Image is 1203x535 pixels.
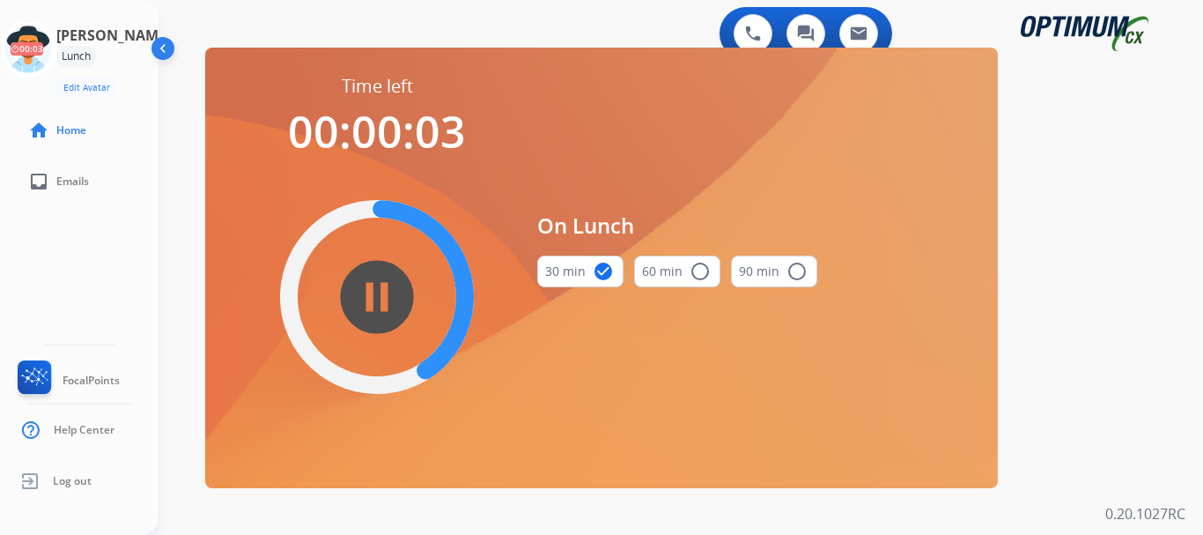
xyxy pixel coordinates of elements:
h3: [PERSON_NAME] [56,25,171,46]
span: Help Center [54,423,114,437]
mat-icon: radio_button_unchecked [690,261,711,282]
button: 90 min [731,256,817,287]
span: Log out [53,474,92,488]
button: 60 min [634,256,720,287]
mat-icon: inbox [28,171,49,192]
span: Time left [342,74,413,99]
span: FocalPoints [63,374,120,388]
button: Edit Avatar [56,78,117,98]
button: 30 min [537,256,624,287]
span: Emails [56,175,89,189]
mat-icon: home [28,120,49,141]
span: On Lunch [537,210,817,241]
span: Home [56,123,86,137]
span: 00:00:03 [288,101,466,161]
mat-icon: check_circle [593,261,614,282]
a: FocalPoints [14,360,120,401]
p: 0.20.1027RC [1105,503,1185,524]
mat-icon: pause_circle_filled [366,286,387,308]
mat-icon: radio_button_unchecked [786,261,808,282]
div: Lunch [56,46,96,67]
